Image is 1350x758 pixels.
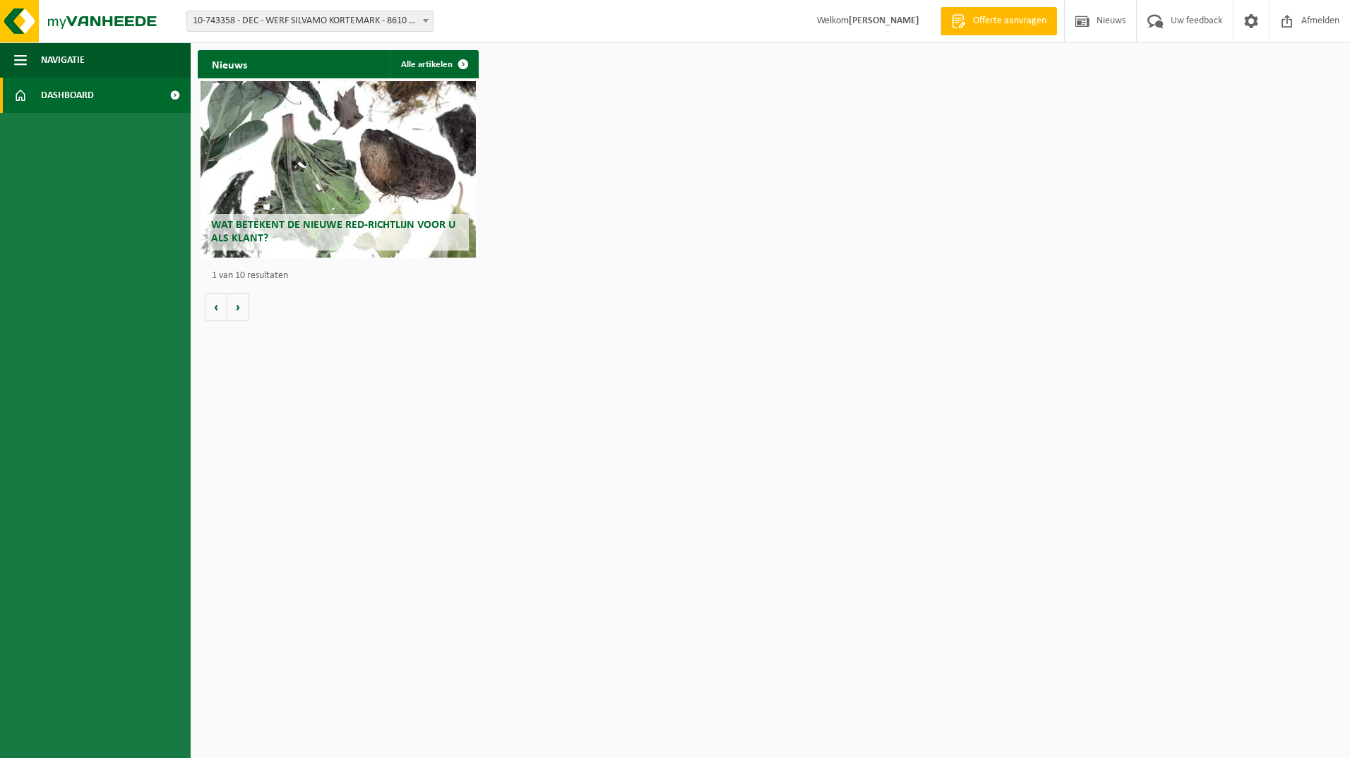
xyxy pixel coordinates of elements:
span: Offerte aanvragen [969,14,1050,28]
span: Navigatie [41,42,85,78]
span: 10-743358 - DEC - WERF SILVAMO KORTEMARK - 8610 KORTEMARK, STAATSBAAN 67 [186,11,434,32]
a: Offerte aanvragen [940,7,1057,35]
h2: Nieuws [198,50,261,78]
p: 1 van 10 resultaten [212,271,472,281]
a: Wat betekent de nieuwe RED-richtlijn voor u als klant? [201,81,476,258]
span: Dashboard [41,78,94,113]
span: Wat betekent de nieuwe RED-richtlijn voor u als klant? [211,219,455,244]
strong: [PERSON_NAME] [849,16,919,26]
span: 10-743358 - DEC - WERF SILVAMO KORTEMARK - 8610 KORTEMARK, STAATSBAAN 67 [187,11,433,31]
button: Volgende [227,293,249,321]
button: Vorige [205,293,227,321]
a: Alle artikelen [390,50,477,78]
